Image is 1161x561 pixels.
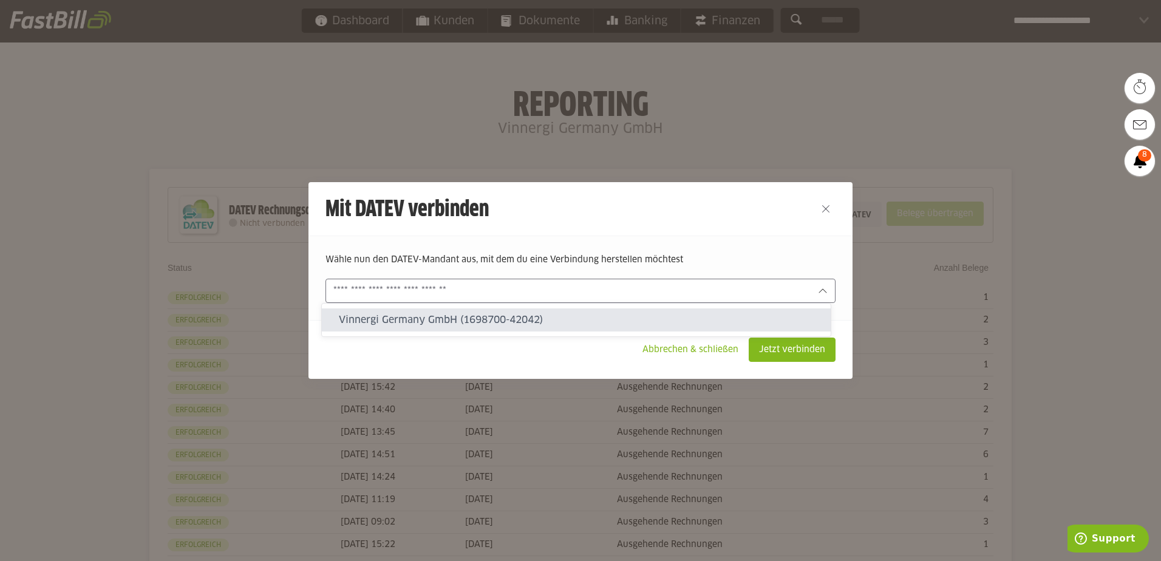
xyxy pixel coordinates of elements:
sl-button: Jetzt verbinden [749,338,836,362]
span: 8 [1138,149,1151,161]
p: Wähle nun den DATEV-Mandant aus, mit dem du eine Verbindung herstellen möchtest [325,253,836,267]
sl-option: Vinnergi Germany GmbH (1698700-42042) [322,308,831,331]
iframe: Öffnet ein Widget, in dem Sie weitere Informationen finden [1067,525,1149,555]
sl-button: Abbrechen & schließen [632,338,749,362]
a: 8 [1125,146,1155,176]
